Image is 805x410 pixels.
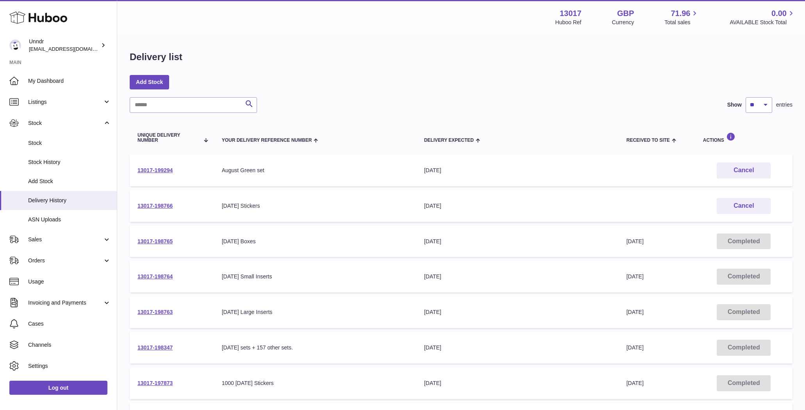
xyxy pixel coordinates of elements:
[9,381,107,395] a: Log out
[717,198,771,214] button: Cancel
[671,8,690,19] span: 71.96
[424,202,611,210] div: [DATE]
[137,344,173,351] a: 13017-198347
[28,119,103,127] span: Stock
[130,51,182,63] h1: Delivery list
[424,380,611,387] div: [DATE]
[424,344,611,351] div: [DATE]
[424,308,611,316] div: [DATE]
[560,8,582,19] strong: 13017
[29,46,115,52] span: [EMAIL_ADDRESS][DOMAIN_NAME]
[137,309,173,315] a: 13017-198763
[627,309,644,315] span: [DATE]
[137,133,199,143] span: Unique Delivery Number
[627,238,644,244] span: [DATE]
[28,257,103,264] span: Orders
[717,162,771,178] button: Cancel
[137,380,173,386] a: 13017-197873
[627,273,644,280] span: [DATE]
[28,178,111,185] span: Add Stock
[424,273,611,280] div: [DATE]
[555,19,582,26] div: Huboo Ref
[29,38,99,53] div: Unndr
[703,132,785,143] div: Actions
[222,202,409,210] div: [DATE] Stickers
[627,344,644,351] span: [DATE]
[28,159,111,166] span: Stock History
[137,167,173,173] a: 13017-199294
[28,236,103,243] span: Sales
[9,39,21,51] img: sofiapanwar@gmail.com
[137,238,173,244] a: 13017-198765
[137,203,173,209] a: 13017-198766
[28,139,111,147] span: Stock
[137,273,173,280] a: 13017-198764
[222,273,409,280] div: [DATE] Small Inserts
[130,75,169,89] a: Add Stock
[28,278,111,285] span: Usage
[28,341,111,349] span: Channels
[627,380,644,386] span: [DATE]
[776,101,793,109] span: entries
[222,138,312,143] span: Your Delivery Reference Number
[28,197,111,204] span: Delivery History
[730,19,796,26] span: AVAILABLE Stock Total
[727,101,742,109] label: Show
[28,299,103,307] span: Invoicing and Payments
[28,216,111,223] span: ASN Uploads
[424,167,611,174] div: [DATE]
[771,8,787,19] span: 0.00
[222,238,409,245] div: [DATE] Boxes
[222,344,409,351] div: [DATE] sets + 157 other sets.
[617,8,634,19] strong: GBP
[664,8,699,26] a: 71.96 Total sales
[222,308,409,316] div: [DATE] Large Inserts
[222,167,409,174] div: August Green set
[28,320,111,328] span: Cases
[627,138,670,143] span: Received to Site
[222,380,409,387] div: 1000 [DATE] Stickers
[424,238,611,245] div: [DATE]
[28,98,103,106] span: Listings
[28,362,111,370] span: Settings
[664,19,699,26] span: Total sales
[28,77,111,85] span: My Dashboard
[612,19,634,26] div: Currency
[424,138,474,143] span: Delivery Expected
[730,8,796,26] a: 0.00 AVAILABLE Stock Total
